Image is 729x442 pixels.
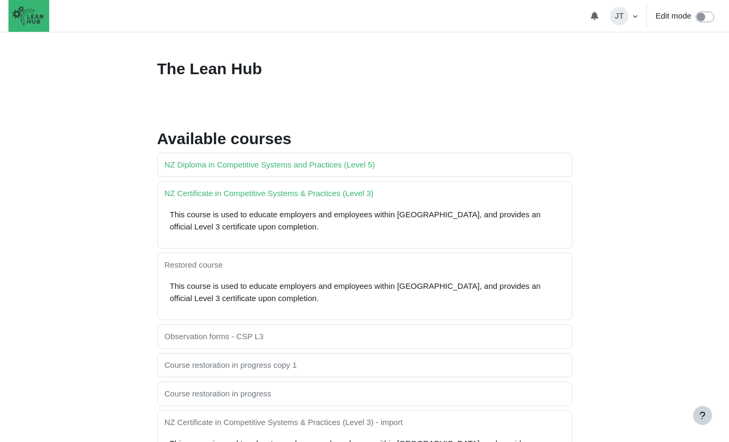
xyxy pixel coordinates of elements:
a: Observation forms - CSP L3 [165,332,264,341]
a: NZ Certificate in Competitive Systems & Practices (Level 3) [165,189,374,198]
a: Restored course [165,260,223,269]
label: Edit mode [655,10,691,22]
a: NZ Certificate in Competitive Systems & Practices (Level 3) - import [165,418,403,427]
span: JT [610,7,628,25]
a: Course restoration in progress [165,389,272,398]
a: NZ Diploma in Competitive Systems and Practices (Level 5) [165,160,375,169]
h1: The Lean Hub [157,59,262,78]
i: Toggle notifications menu [590,12,599,20]
a: Course restoration in progress copy 1 [165,360,297,369]
p: This course is used to educate employers and employees within [GEOGRAPHIC_DATA], and provides an ... [170,280,565,304]
img: The Lean Hub [8,2,47,30]
p: This course is used to educate employers and employees within [GEOGRAPHIC_DATA], and provides an ... [170,209,565,233]
button: Show footer [693,406,712,425]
